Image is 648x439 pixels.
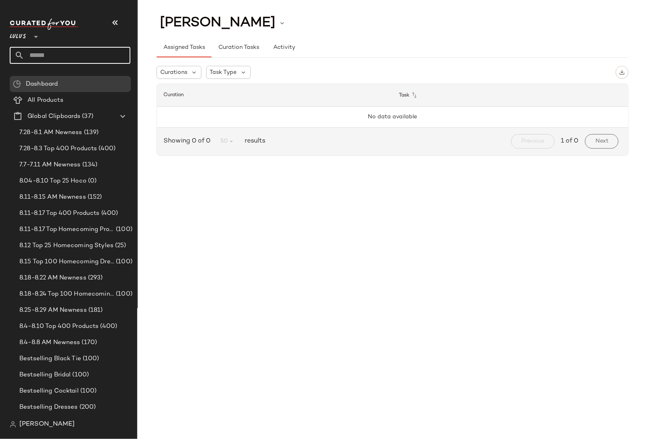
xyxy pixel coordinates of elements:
span: 8.18-8.24 Top 100 Homecoming Dresses [19,290,114,299]
span: (100) [71,370,89,380]
span: 8.4-8.8 AM Newness [19,338,80,347]
th: Curation [157,84,393,107]
span: 7.7-7.11 AM Newness [19,160,81,170]
span: (170) [80,338,97,347]
span: [PERSON_NAME] [160,15,275,31]
span: 8.25-8.29 AM Newness [19,306,87,315]
span: All Products [27,96,63,105]
img: svg%3e [619,69,625,75]
span: Global Clipboards [27,112,80,121]
span: Task Type [210,68,237,77]
span: 7.28-8.1 AM Newness [19,128,82,137]
span: (37) [80,112,93,121]
span: Showing 0 of 0 [164,137,214,146]
img: svg%3e [10,421,16,428]
span: 7.28-8.3 Top 400 Products [19,144,97,153]
span: 1 of 0 [561,137,579,146]
td: No data available [157,107,628,128]
span: (100) [81,354,99,363]
span: 8.11-8.17 Top Homecoming Product [19,225,114,234]
span: (139) [82,128,99,137]
span: 8.4-8.10 Top 400 Products [19,322,99,331]
span: (0) [86,176,96,186]
span: Activity [273,44,295,51]
span: Bestselling Black Tie [19,354,81,363]
span: 8.04-8.10 Top 25 Hoco [19,176,86,186]
span: (293) [86,273,103,283]
img: svg%3e [13,80,21,88]
span: (100) [79,386,97,396]
span: 8.18-8.22 AM Newness [19,273,86,283]
span: 8.12 Top 25 Homecoming Styles [19,241,113,250]
span: results [241,137,265,146]
span: (152) [86,193,102,202]
span: Assigned Tasks [163,44,205,51]
span: (200) [78,403,96,412]
span: Curation Tasks [218,44,259,51]
span: (100) [114,225,132,234]
span: Bestselling Cocktail [19,386,79,396]
span: 8.15 Top 100 Homecoming Dresses [19,257,114,267]
span: (100) [114,257,132,267]
img: cfy_white_logo.C9jOOHJF.svg [10,19,78,30]
span: Curations [160,68,187,77]
span: 8.11-8.17 Top 400 Products [19,209,100,218]
span: 8.11-8.15 AM Newness [19,193,86,202]
span: (25) [113,241,126,250]
span: (400) [100,209,118,218]
span: (400) [99,322,117,331]
span: (134) [81,160,98,170]
span: (400) [97,144,116,153]
button: Next [585,134,619,149]
span: (100) [114,290,132,299]
span: (181) [87,306,103,315]
span: Bestselling Dresses [19,403,78,412]
span: Lulus [10,27,26,42]
span: Dashboard [26,80,58,89]
span: Next [595,138,608,145]
span: Bestselling Bridal [19,370,71,380]
th: Task [393,84,629,107]
span: [PERSON_NAME] [19,420,75,429]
